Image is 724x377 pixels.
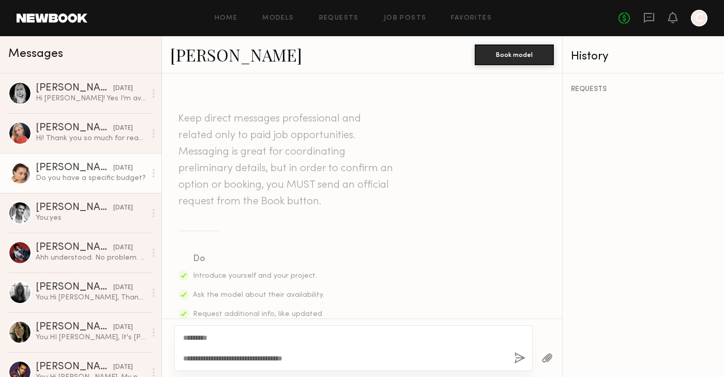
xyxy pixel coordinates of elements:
[36,213,146,223] div: You: yes
[475,50,554,58] a: Book model
[691,10,707,26] a: C
[475,44,554,65] button: Book model
[193,273,317,279] span: Introduce yourself and your project.
[113,323,133,333] div: [DATE]
[36,293,146,303] div: You: Hi [PERSON_NAME], Thanks for letting me know. Unfortunately, [DATE] is only day we can do. W...
[36,173,146,183] div: Do you have a specific budget?
[262,15,294,22] a: Models
[193,311,322,339] span: Request additional info, like updated digitals, relevant experience, other skills, etc.
[193,252,325,266] div: Do
[113,363,133,372] div: [DATE]
[36,362,113,372] div: [PERSON_NAME]
[113,283,133,293] div: [DATE]
[113,203,133,213] div: [DATE]
[36,83,113,94] div: [PERSON_NAME]
[36,243,113,253] div: [PERSON_NAME]
[36,123,113,133] div: [PERSON_NAME]
[36,322,113,333] div: [PERSON_NAME]
[36,94,146,103] div: Hi [PERSON_NAME]! Yes I’m available [DATE] similar time :) xx [PERSON_NAME]
[113,243,133,253] div: [DATE]
[8,48,63,60] span: Messages
[215,15,238,22] a: Home
[451,15,492,22] a: Favorites
[193,292,324,298] span: Ask the model about their availability.
[36,333,146,342] div: You: HI [PERSON_NAME], It's [PERSON_NAME] from Eòlas again - [DOMAIN_NAME][URL]. We wanted to boo...
[319,15,359,22] a: Requests
[36,163,113,173] div: [PERSON_NAME]
[113,124,133,133] div: [DATE]
[36,133,146,143] div: Hi! Thank you so much for reaching out. My rate is 100$ per hour. But also depends on the usage o...
[170,43,302,66] a: [PERSON_NAME]
[36,253,146,263] div: Ahh understood. No problem. Would definitely love to work please let me know if you have any othe...
[384,15,427,22] a: Job Posts
[178,111,396,210] header: Keep direct messages professional and related only to paid job opportunities. Messaging is great ...
[571,86,716,93] div: REQUESTS
[36,282,113,293] div: [PERSON_NAME]
[113,163,133,173] div: [DATE]
[571,51,716,63] div: History
[36,203,113,213] div: [PERSON_NAME]
[113,84,133,94] div: [DATE]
